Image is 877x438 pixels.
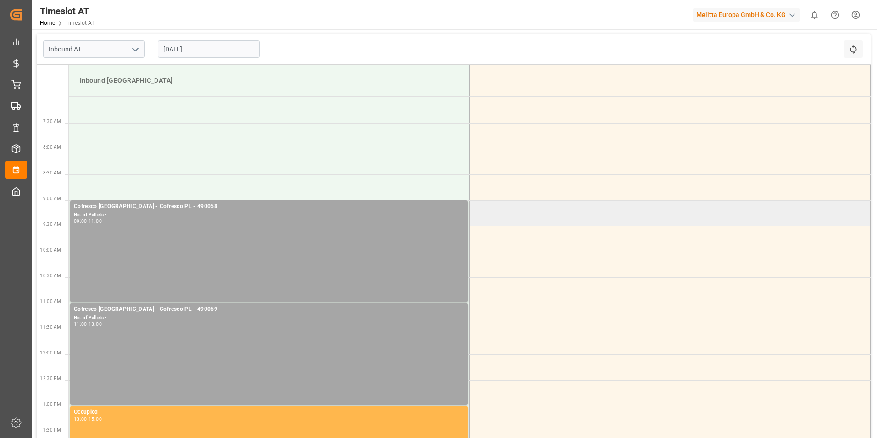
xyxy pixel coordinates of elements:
span: 12:30 PM [40,376,61,381]
span: 9:30 AM [43,222,61,227]
div: 13:00 [89,322,102,326]
span: 11:00 AM [40,299,61,304]
div: 11:00 [89,219,102,223]
button: Help Center [825,5,845,25]
div: - [87,219,89,223]
div: 09:00 [74,219,87,223]
div: Occupied [74,408,464,417]
div: Melitta Europa GmbH & Co. KG [693,8,800,22]
span: 10:00 AM [40,247,61,253]
span: 7:30 AM [43,119,61,124]
div: Timeslot AT [40,4,94,18]
div: - [87,417,89,421]
span: 8:00 AM [43,145,61,150]
span: 1:30 PM [43,427,61,432]
div: No. of Pallets - [74,314,464,322]
div: 13:00 [74,417,87,421]
span: 1:00 PM [43,402,61,407]
div: Inbound [GEOGRAPHIC_DATA] [76,72,462,89]
div: Cofresco [GEOGRAPHIC_DATA] - Cofresco PL - 490058 [74,202,464,211]
button: show 0 new notifications [804,5,825,25]
span: 11:30 AM [40,325,61,330]
input: Type to search/select [43,40,145,58]
div: 11:00 [74,322,87,326]
span: 9:00 AM [43,196,61,201]
span: 12:00 PM [40,350,61,355]
button: Melitta Europa GmbH & Co. KG [693,6,804,23]
input: DD.MM.YYYY [158,40,260,58]
a: Home [40,20,55,26]
div: 15:00 [89,417,102,421]
div: - [87,322,89,326]
button: open menu [128,42,142,56]
div: No. of Pallets - [74,211,464,219]
span: 8:30 AM [43,170,61,175]
span: 10:30 AM [40,273,61,278]
div: Cofresco [GEOGRAPHIC_DATA] - Cofresco PL - 490059 [74,305,464,314]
